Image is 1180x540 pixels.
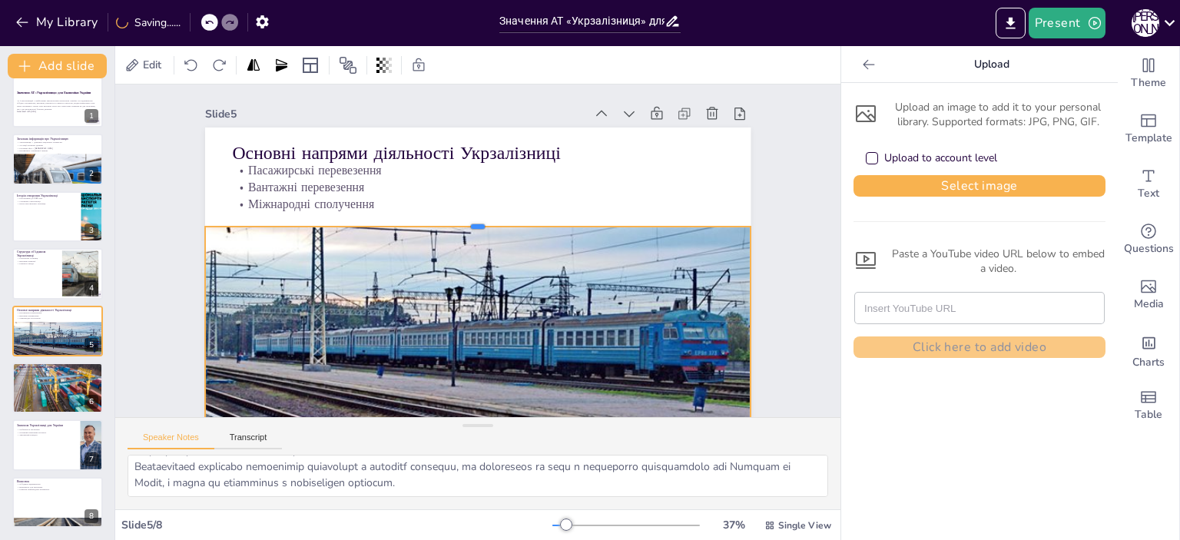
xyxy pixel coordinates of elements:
span: Template [1125,130,1172,147]
p: Пасажирські перевезення [232,162,723,179]
div: 5 [12,306,103,356]
p: Міжнародні сполучення [17,316,98,320]
p: Ремонтні заводи [17,263,58,266]
input: Insert YouTube URL [864,293,1095,323]
p: Шість регіональних залізниць [17,203,76,206]
button: My Library [12,10,104,35]
p: Висновок [17,479,98,483]
div: 1 [12,77,103,128]
p: Укрзалізниця — державне акціонерне товариство [17,141,98,144]
div: Layout [298,53,323,78]
div: Add a table [1118,378,1179,433]
p: Значення Укрзалізниці для України [17,423,76,428]
button: Speaker Notes [128,432,214,449]
strong: Значення АТ «Укрзалізниця» для Економіки України [17,91,91,95]
p: Централізоване управління [17,368,98,371]
div: Add images, graphics, shapes or video [1118,267,1179,323]
p: Розвиток міжнародних перевезень [17,488,98,491]
p: Інтеграція підприємств [17,371,98,374]
div: 2 [85,167,98,181]
p: Вантажні перевезення [17,314,98,317]
div: 1 [85,109,98,123]
span: Questions [1124,240,1174,257]
div: Slide 5 [205,107,585,121]
p: Ознаки обʼєднаного підприємства [17,365,98,369]
p: Основні напрями діяльності Укрзалізниці [17,307,98,312]
p: Створення Укрзалізниці [17,200,76,203]
span: Position [339,56,357,75]
p: Історія створення Укрзалізниці [17,194,76,198]
div: 5 [85,338,98,352]
span: Table [1135,406,1162,423]
div: 6 [85,395,98,409]
p: Upload [881,46,1102,83]
div: 7 [12,419,103,470]
p: Generated with [URL] [17,111,98,114]
div: Get real-time input from your audience [1118,212,1179,267]
span: Single View [778,519,831,532]
div: 3 [12,191,103,242]
div: 7 [85,452,98,466]
button: Add slide [8,54,107,78]
p: АТ «Укрзалізниця» є найбільшим транспортним оператором України. Це підприємство об’єднує пасажирс... [17,99,98,111]
p: Структура обʼєднання Укрзалізниці [17,250,58,258]
span: Charts [1132,354,1165,371]
input: Insert title [499,10,665,32]
p: Протяжність залізничної мережі [17,149,98,152]
div: 8 [85,509,98,523]
span: Theme [1131,75,1166,91]
p: Регулювання до 2015 року [17,197,76,200]
button: Click here to add video [854,336,1105,358]
span: Text [1138,185,1159,202]
div: 37 % [715,518,752,532]
button: Transcript [214,432,283,449]
div: Д [PERSON_NAME] [1132,9,1159,37]
p: Транзитний коридор [17,434,76,437]
div: Paste a YouTube video URL below to embed a video. [854,247,1105,276]
button: Export to PowerPoint [996,8,1026,38]
div: Upload to account level [866,151,997,166]
div: 8 [12,477,103,528]
span: Edit [140,58,164,72]
div: Upload to account level [884,151,997,166]
button: Present [1029,8,1105,38]
p: Загальна інформація про Укрзалізницю [17,136,98,141]
p: Вантажні перевезення [232,179,723,196]
p: Мобільність населення [17,429,76,432]
div: 6 [12,363,103,413]
button: Д [PERSON_NAME] [1132,8,1159,38]
button: Select image [854,175,1105,197]
div: Add charts and graphs [1118,323,1179,378]
p: Основний перевізник експорту [17,431,76,434]
div: Saving...... [116,15,181,30]
div: 4 [12,248,103,299]
div: Add ready made slides [1118,101,1179,157]
span: Media [1134,296,1164,313]
p: Регіональні залізниці [17,257,58,260]
p: Єдина стратегія розвитку [17,374,98,377]
div: 3 [85,224,98,237]
div: 4 [85,281,98,295]
div: Add text boxes [1118,157,1179,212]
p: Міжнародні сполучення [232,196,723,213]
div: Change the overall theme [1118,46,1179,101]
p: Важливість для економіки [17,485,98,489]
p: Пасажирські перевезення [17,311,98,314]
div: 2 [12,134,103,184]
div: Slide 5 / 8 [121,518,552,532]
p: Вантажні компанії [17,260,58,263]
p: Усі акції належать державі [17,144,98,147]
p: Основні напрями діяльності Укрзалізниці [232,141,723,166]
p: Головний офіс у [GEOGRAPHIC_DATA] [17,146,98,149]
textarea: Loremipsumd sitametcons a elits d eiusmodt incididu utlaboreet Doloremagnaa, enimadm, veniamqu no... [128,455,828,497]
p: Об’єднане підприємство [17,482,98,485]
div: Upload an image to add it to your personal library. Supported formats: JPG, PNG, GIF. [854,100,1105,129]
